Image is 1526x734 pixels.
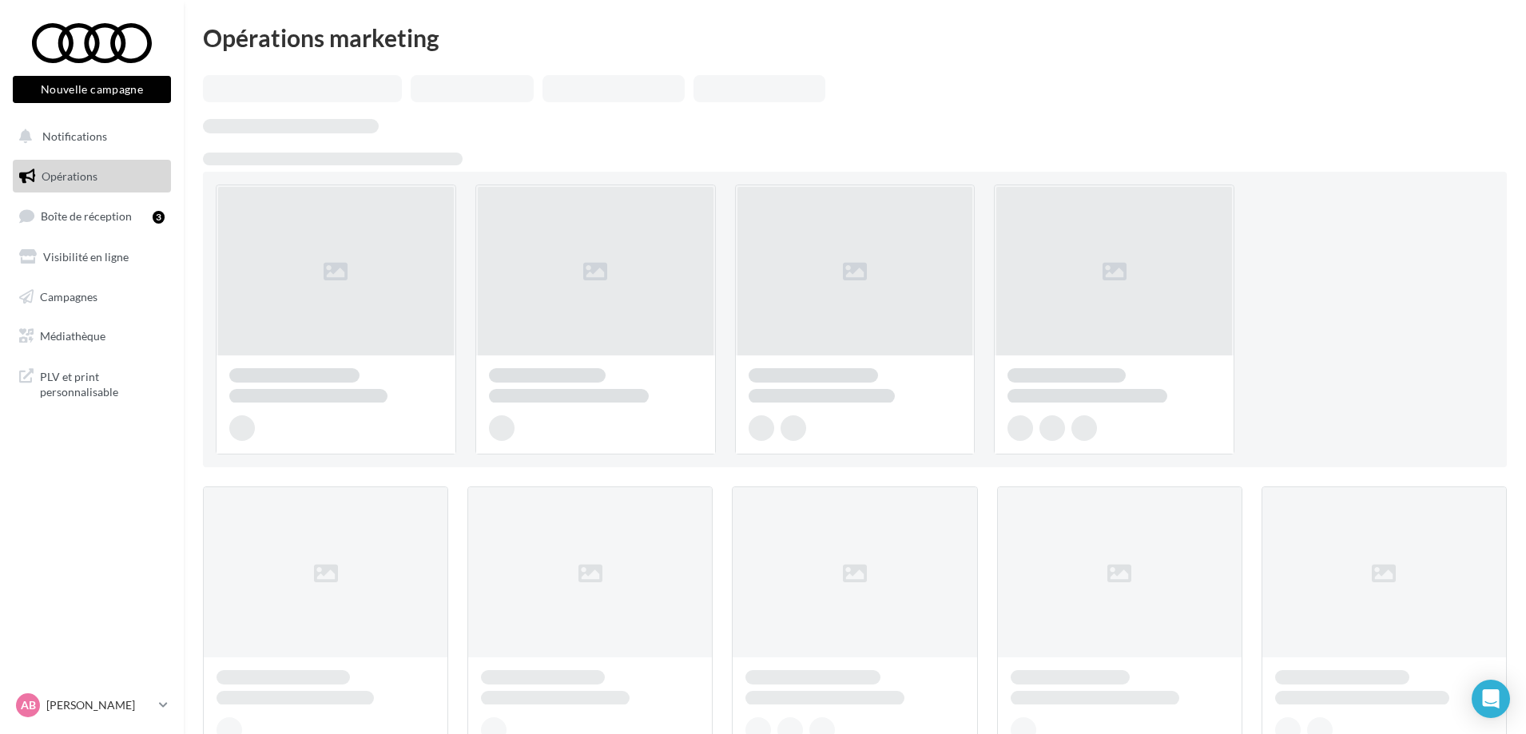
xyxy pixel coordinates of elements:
a: Boîte de réception3 [10,199,174,233]
span: Opérations [42,169,97,183]
span: Notifications [42,129,107,143]
span: AB [21,697,36,713]
a: AB [PERSON_NAME] [13,690,171,720]
span: Campagnes [40,289,97,303]
span: PLV et print personnalisable [40,366,165,400]
span: Médiathèque [40,329,105,343]
div: Opérations marketing [203,26,1507,50]
div: Open Intercom Messenger [1472,680,1510,718]
div: 3 [153,211,165,224]
p: [PERSON_NAME] [46,697,153,713]
a: Campagnes [10,280,174,314]
button: Notifications [10,120,168,153]
span: Visibilité en ligne [43,250,129,264]
a: Opérations [10,160,174,193]
a: Visibilité en ligne [10,240,174,274]
a: Médiathèque [10,319,174,353]
button: Nouvelle campagne [13,76,171,103]
span: Boîte de réception [41,209,132,223]
a: PLV et print personnalisable [10,359,174,407]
